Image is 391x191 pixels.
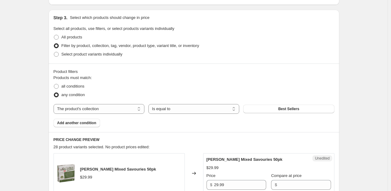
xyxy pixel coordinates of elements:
[54,69,334,75] div: Product filters
[315,156,330,161] span: Unedited
[210,182,212,187] span: $
[54,15,68,21] h2: Step 3.
[207,173,216,178] span: Price
[275,182,277,187] span: $
[271,173,302,178] span: Compare at price
[61,52,122,56] span: Select product variants individually
[207,157,283,162] span: [PERSON_NAME] Mixed Savouries 50pk
[54,137,334,142] h6: PRICE CHANGE PREVIEW
[278,106,299,111] span: Best Sellers
[54,26,174,31] span: Select all products, use filters, or select products variants individually
[54,145,150,149] span: 28 product variants selected. No product prices edited:
[61,84,84,88] span: all conditions
[57,164,75,182] img: KaiPaiMixedSavouries50pk_80x.png
[61,35,82,39] span: All products
[80,174,92,180] div: $29.99
[243,105,334,113] button: Best Sellers
[70,15,149,21] p: Select which products should change in price
[61,43,199,48] span: Filter by product, collection, tag, vendor, product type, variant title, or inventory
[61,92,85,97] span: any condition
[80,167,156,171] span: [PERSON_NAME] Mixed Savouries 50pk
[54,119,100,127] button: Add another condition
[207,165,219,171] div: $29.99
[57,121,96,125] span: Add another condition
[54,75,92,80] span: Products must match:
